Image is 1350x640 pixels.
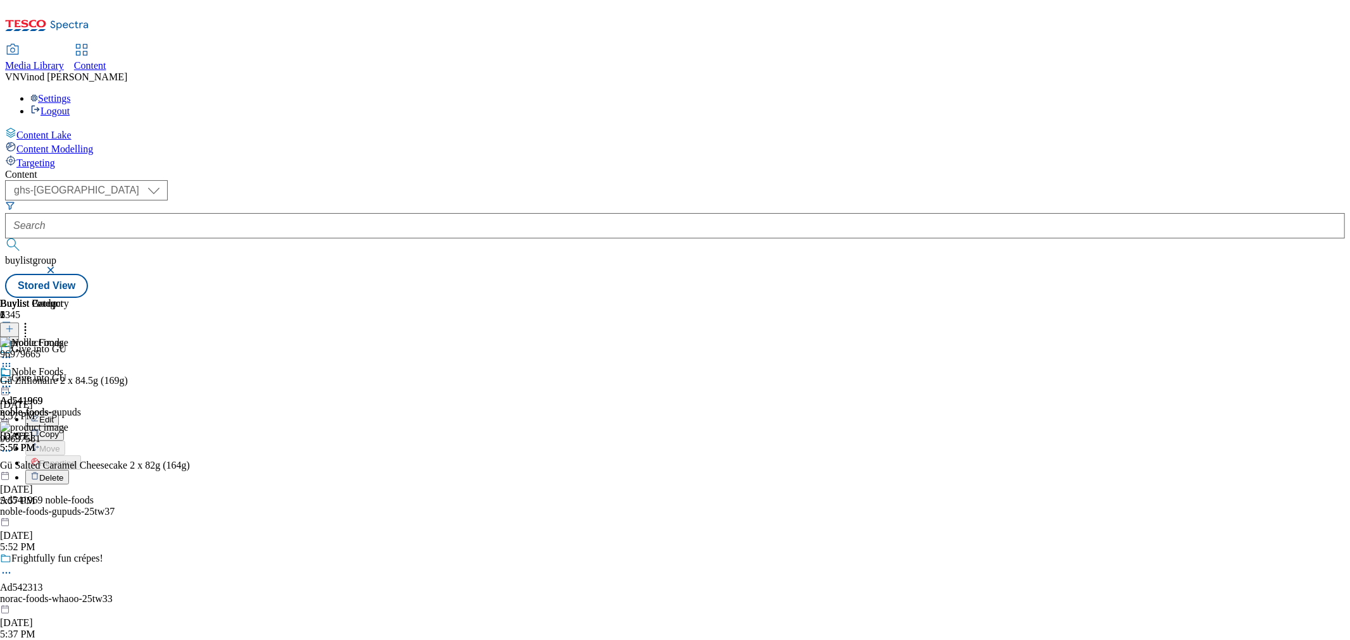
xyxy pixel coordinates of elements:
button: Stored View [5,274,88,298]
a: Content Lake [5,127,1345,141]
span: Vinod [PERSON_NAME] [20,71,127,82]
a: Targeting [5,155,1345,169]
input: Search [5,213,1345,238]
a: Logout [30,106,70,116]
div: Content [5,169,1345,180]
a: Content Modelling [5,141,1345,155]
svg: Search Filters [5,200,15,211]
a: Media Library [5,45,64,71]
span: buylistgroup [5,255,56,266]
span: Content Lake [16,130,72,140]
span: Content Modelling [16,144,93,154]
div: Frightfully fun crépes! [11,553,103,564]
span: Content [74,60,106,71]
span: Targeting [16,157,55,168]
span: VN [5,71,20,82]
a: Settings [30,93,71,104]
a: Content [74,45,106,71]
span: Media Library [5,60,64,71]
